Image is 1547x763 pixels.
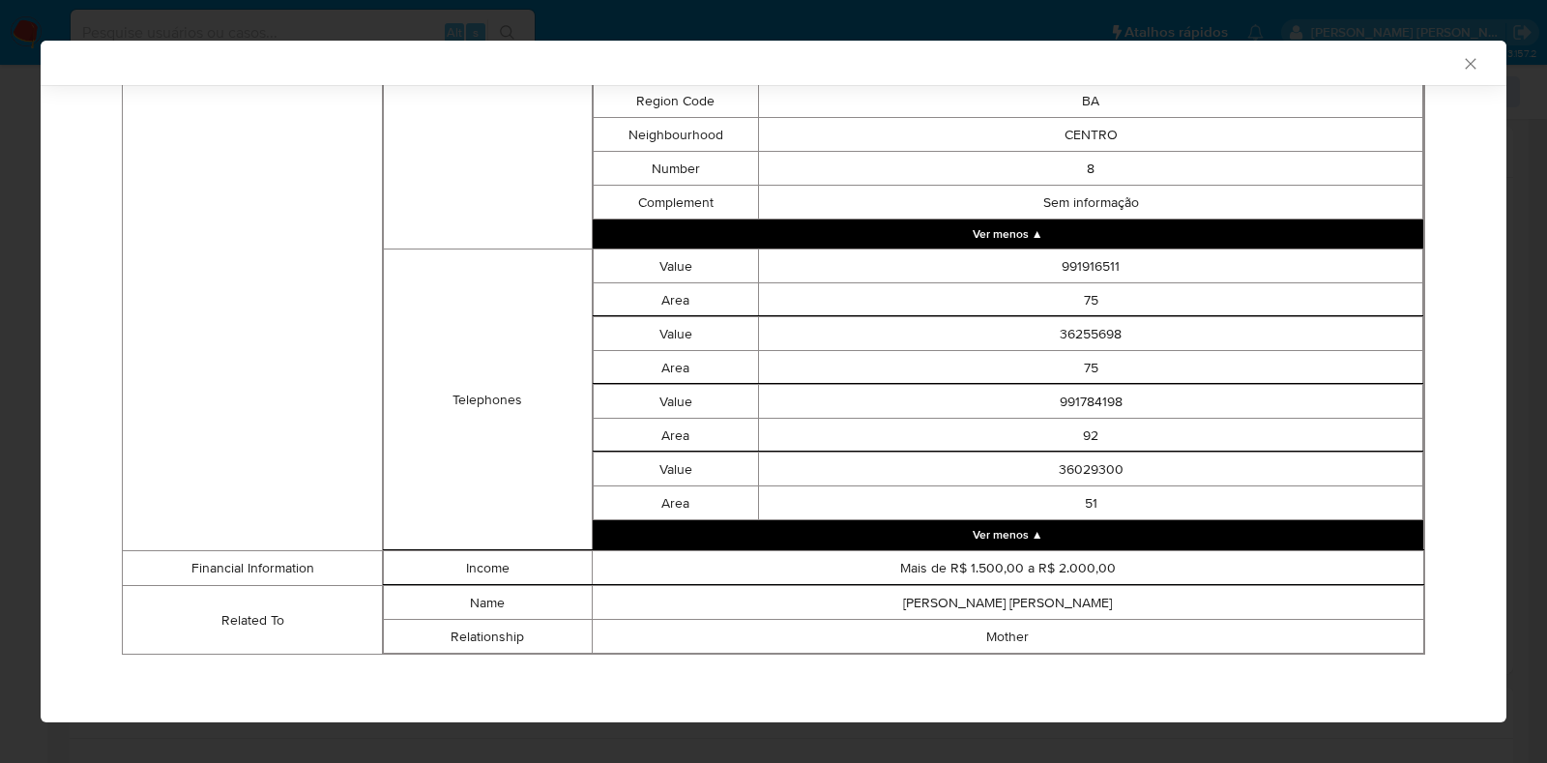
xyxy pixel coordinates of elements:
td: Complement [593,186,759,220]
td: Area [593,283,759,317]
td: [PERSON_NAME] [PERSON_NAME] [592,586,1424,620]
td: 75 [759,283,1423,317]
td: 36029300 [759,453,1423,486]
td: Number [593,152,759,186]
td: Area [593,419,759,453]
td: Relationship [384,620,592,654]
td: 75 [759,351,1423,385]
button: Collapse array [593,220,1424,249]
button: Collapse array [593,520,1424,549]
td: CENTRO [759,118,1423,152]
td: Area [593,486,759,520]
td: Region Code [593,84,759,118]
button: Fechar a janela [1461,54,1478,72]
td: Neighbourhood [593,118,759,152]
td: 51 [759,486,1423,520]
td: 36255698 [759,317,1423,351]
div: closure-recommendation-modal [41,41,1506,722]
td: 92 [759,419,1423,453]
td: 991784198 [759,385,1423,419]
td: Value [593,453,759,486]
td: 8 [759,152,1423,186]
td: Value [593,317,759,351]
td: Financial Information [123,551,383,586]
td: 991916511 [759,249,1423,283]
td: Value [593,249,759,283]
td: Value [593,385,759,419]
td: BA [759,84,1423,118]
td: Income [384,551,592,585]
td: Telephones [384,249,592,550]
td: Sem informação [759,186,1423,220]
td: Name [384,586,592,620]
td: Related To [123,586,383,655]
td: Area [593,351,759,385]
td: Mother [592,620,1424,654]
td: Mais de R$ 1.500,00 a R$ 2.000,00 [592,551,1424,585]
